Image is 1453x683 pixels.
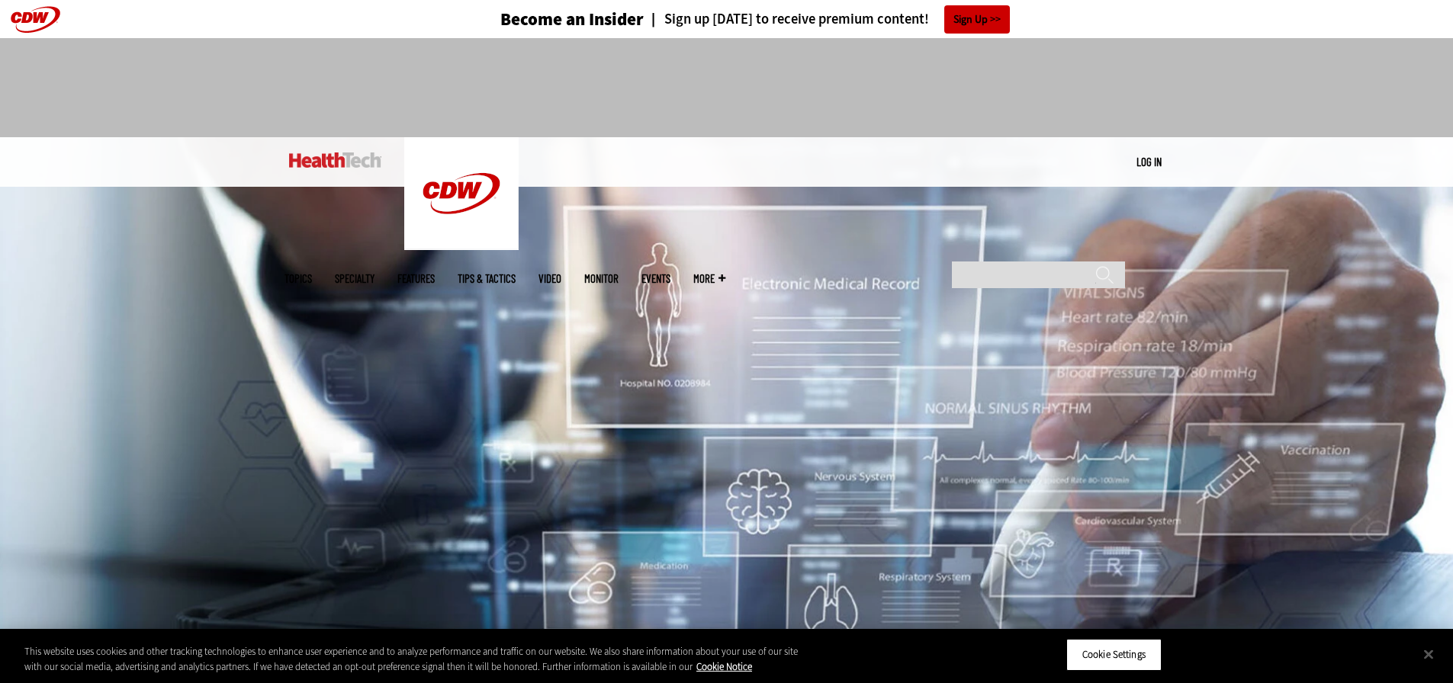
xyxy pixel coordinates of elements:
[24,644,799,674] div: This website uses cookies and other tracking technologies to enhance user experience and to analy...
[397,273,435,284] a: Features
[641,273,670,284] a: Events
[404,238,519,254] a: CDW
[284,273,312,284] span: Topics
[1136,154,1162,170] div: User menu
[1136,155,1162,168] a: Log in
[1066,639,1162,671] button: Cookie Settings
[644,12,929,27] a: Sign up [DATE] to receive premium content!
[335,273,375,284] span: Specialty
[538,273,561,284] a: Video
[289,152,381,168] img: Home
[584,273,619,284] a: MonITor
[500,11,644,28] h3: Become an Insider
[944,5,1010,34] a: Sign Up
[443,11,644,28] a: Become an Insider
[1412,637,1445,671] button: Close
[458,273,516,284] a: Tips & Tactics
[404,137,519,250] img: Home
[693,273,725,284] span: More
[449,53,1005,122] iframe: advertisement
[696,660,752,673] a: More information about your privacy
